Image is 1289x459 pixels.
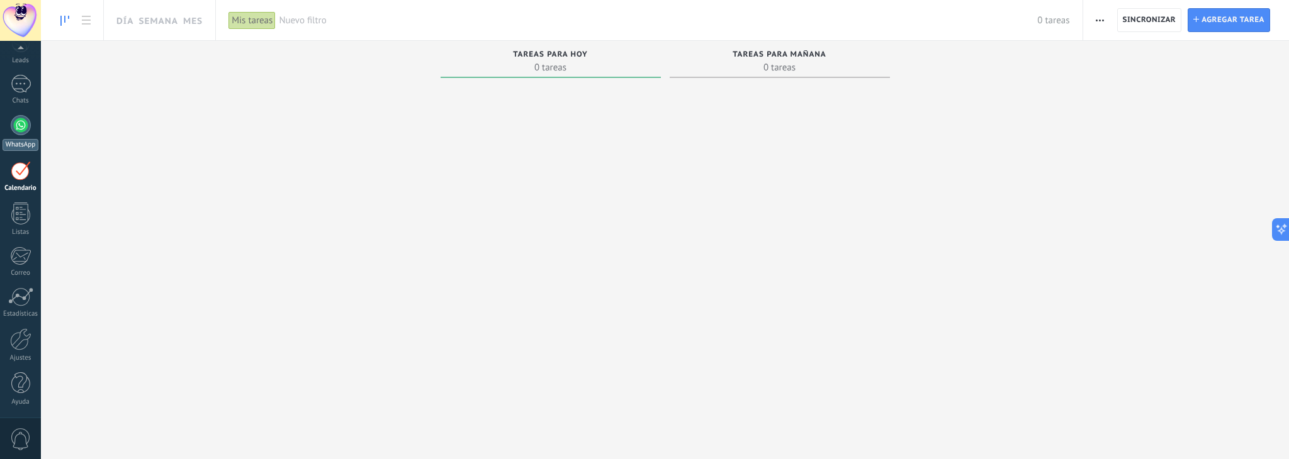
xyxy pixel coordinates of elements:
[76,8,97,33] a: To-do list
[3,139,38,151] div: WhatsApp
[3,354,39,362] div: Ajustes
[447,50,655,61] div: Tareas para hoy
[54,8,76,33] a: To-do line
[228,11,276,30] div: Mis tareas
[3,269,39,277] div: Correo
[1188,8,1270,32] button: Agregar tarea
[3,184,39,192] div: Calendario
[1091,8,1109,32] button: Más
[733,50,826,59] span: Tareas para mañana
[3,97,39,105] div: Chats
[676,61,884,74] span: 0 tareas
[676,50,884,61] div: Tareas para mañana
[3,228,39,236] div: Listas
[447,61,655,74] span: 0 tareas
[1123,16,1176,24] span: Sincronizar
[3,310,39,318] div: Estadísticas
[1202,9,1264,31] span: Agregar tarea
[1117,8,1182,32] button: Sincronizar
[3,57,39,65] div: Leads
[513,50,588,59] span: Tareas para hoy
[1037,14,1069,26] span: 0 tareas
[279,14,1037,26] span: Nuevo filtro
[3,398,39,406] div: Ayuda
